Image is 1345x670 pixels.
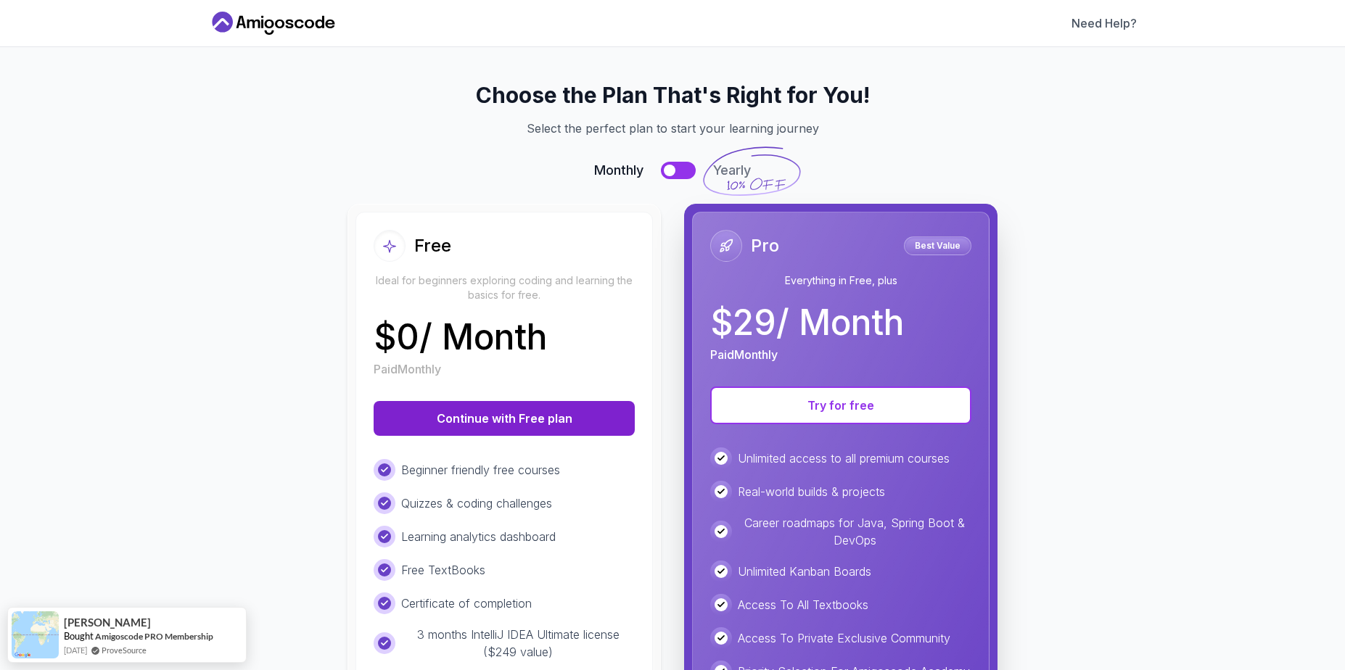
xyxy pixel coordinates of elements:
[401,626,635,661] p: 3 months IntelliJ IDEA Ultimate license ($249 value)
[374,401,635,436] button: Continue with Free plan
[95,631,213,642] a: Amigoscode PRO Membership
[738,483,885,500] p: Real-world builds & projects
[374,320,547,355] p: $ 0 / Month
[751,234,779,257] h2: Pro
[401,561,485,579] p: Free TextBooks
[906,239,969,253] p: Best Value
[710,346,778,363] p: Paid Monthly
[374,273,635,302] p: Ideal for beginners exploring coding and learning the basics for free.
[226,120,1119,137] p: Select the perfect plan to start your learning journey
[738,514,971,549] p: Career roadmaps for Java, Spring Boot & DevOps
[226,82,1119,108] h2: Choose the Plan That's Right for You!
[64,630,94,642] span: Bought
[594,160,643,181] span: Monthly
[401,495,552,512] p: Quizzes & coding challenges
[102,644,147,656] a: ProveSource
[710,386,971,424] button: Try for free
[414,234,451,257] h2: Free
[374,360,441,378] p: Paid Monthly
[738,629,950,647] p: Access To Private Exclusive Community
[12,611,59,658] img: provesource social proof notification image
[401,528,556,545] p: Learning analytics dashboard
[710,305,904,340] p: $ 29 / Month
[1072,15,1137,32] a: Need Help?
[64,616,151,629] span: [PERSON_NAME]
[738,563,871,580] p: Unlimited Kanban Boards
[738,450,950,467] p: Unlimited access to all premium courses
[401,595,532,612] p: Certificate of completion
[738,596,868,613] p: Access To All Textbooks
[64,644,87,656] span: [DATE]
[401,461,560,479] p: Beginner friendly free courses
[710,273,971,288] p: Everything in Free, plus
